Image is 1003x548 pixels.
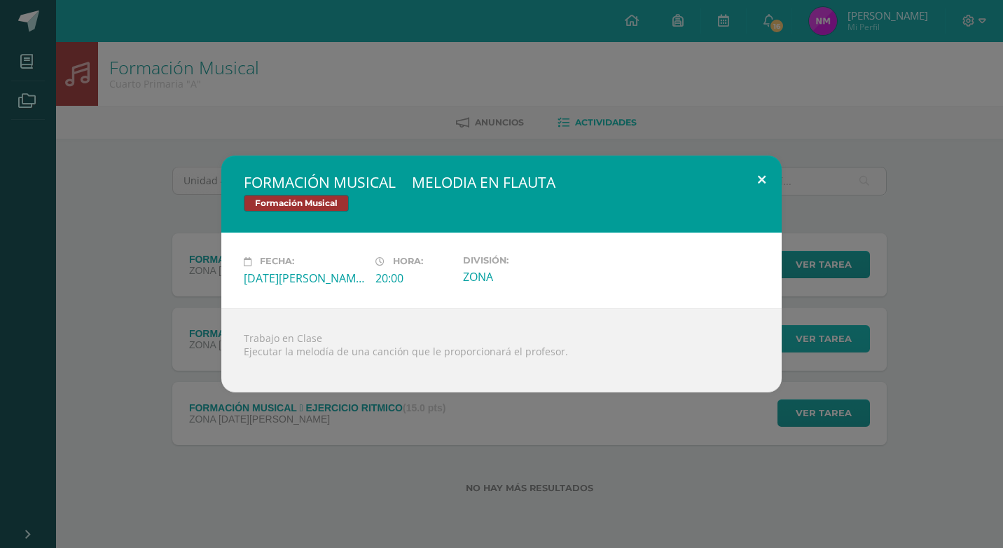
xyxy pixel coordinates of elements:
[244,172,759,192] h2: FORMACIÓN MUSICAL  MELODIA EN FLAUTA
[260,256,294,267] span: Fecha:
[742,156,782,203] button: Close (Esc)
[221,308,782,392] div: Trabajo en Clase Ejecutar la melodía de una canción que le proporcionará el profesor.
[244,270,364,286] div: [DATE][PERSON_NAME]
[463,269,583,285] div: ZONA
[244,195,349,212] span: Formación Musical
[463,255,583,266] label: División:
[375,270,452,286] div: 20:00
[393,256,423,267] span: Hora:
